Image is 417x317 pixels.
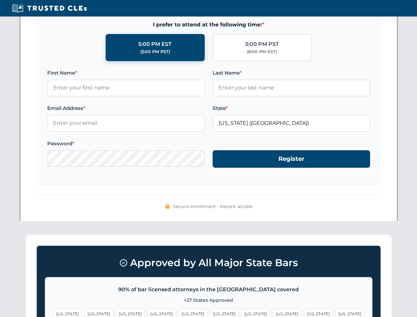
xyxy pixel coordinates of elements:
[47,140,205,148] label: Password
[213,150,370,168] button: Register
[53,285,364,294] p: 90% of bar licensed attorneys in the [GEOGRAPHIC_DATA] covered
[47,104,205,112] label: Email Address
[165,203,170,209] img: 🔒
[213,104,370,112] label: State
[47,80,205,96] input: Enter your first name
[247,49,277,55] div: (8:00 PM EST)
[47,69,205,77] label: First Name
[53,297,364,304] p: +27 States Approved
[213,115,370,131] input: Florida (FL)
[245,40,279,49] div: 5:00 PM PST
[213,69,370,77] label: Last Name
[47,20,370,29] span: I prefer to attend at the following time:
[47,115,205,131] input: Enter your email
[140,49,170,55] div: (2:00 PM PST)
[10,3,89,13] img: Trusted CLEs
[45,254,372,272] h3: Approved by All Major State Bars
[213,80,370,96] input: Enter your last name
[173,203,253,210] span: Secure enrollment • Instant access
[138,40,172,49] div: 5:00 PM EST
